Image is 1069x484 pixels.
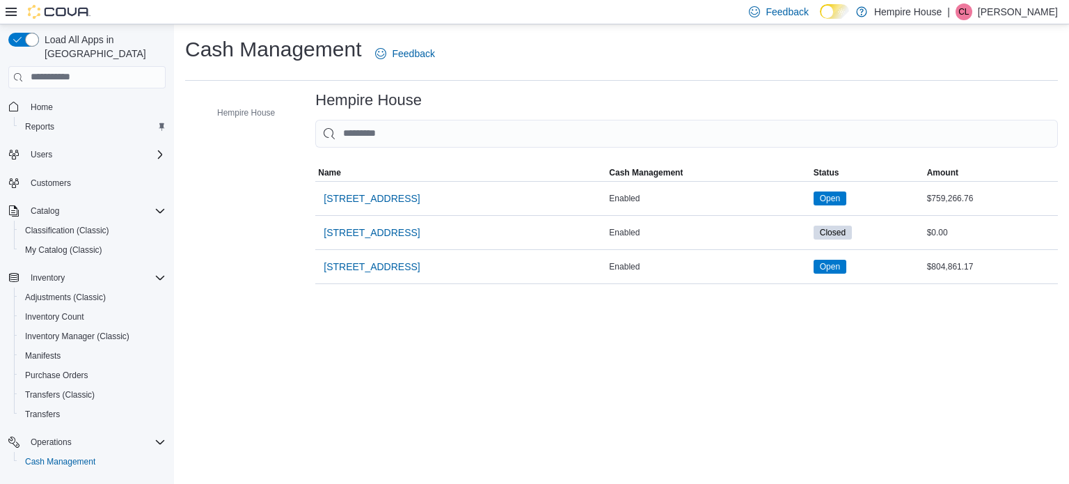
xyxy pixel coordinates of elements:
[19,406,65,423] a: Transfers
[814,226,852,240] span: Closed
[19,118,60,135] a: Reports
[31,205,59,217] span: Catalog
[318,185,425,212] button: [STREET_ADDRESS]
[606,190,810,207] div: Enabled
[947,3,950,20] p: |
[19,348,66,364] a: Manifests
[28,5,90,19] img: Cova
[19,387,166,403] span: Transfers (Classic)
[318,219,425,247] button: [STREET_ADDRESS]
[31,437,72,448] span: Operations
[820,4,849,19] input: Dark Mode
[25,175,77,192] a: Customers
[820,226,846,239] span: Closed
[25,270,166,286] span: Inventory
[820,260,840,273] span: Open
[25,434,77,451] button: Operations
[19,328,135,345] a: Inventory Manager (Classic)
[25,456,95,467] span: Cash Management
[927,167,958,178] span: Amount
[924,258,1058,275] div: $804,861.17
[185,36,361,63] h1: Cash Management
[392,47,434,61] span: Feedback
[25,98,166,116] span: Home
[766,5,808,19] span: Feedback
[324,192,420,205] span: [STREET_ADDRESS]
[924,224,1058,241] div: $0.00
[820,192,840,205] span: Open
[315,120,1058,148] input: This is a search bar. As you type, the results lower in the page will automatically filter.
[25,146,58,163] button: Users
[19,328,166,345] span: Inventory Manager (Classic)
[811,164,924,181] button: Status
[25,225,109,236] span: Classification (Classic)
[25,99,58,116] a: Home
[14,240,171,260] button: My Catalog (Classic)
[25,244,102,256] span: My Catalog (Classic)
[19,242,108,258] a: My Catalog (Classic)
[19,118,166,135] span: Reports
[3,432,171,452] button: Operations
[14,288,171,307] button: Adjustments (Classic)
[19,222,166,239] span: Classification (Classic)
[25,434,166,451] span: Operations
[19,348,166,364] span: Manifests
[19,222,115,239] a: Classification (Classic)
[25,121,54,132] span: Reports
[31,178,71,189] span: Customers
[606,164,810,181] button: Cash Management
[198,104,280,121] button: Hempire House
[318,253,425,281] button: [STREET_ADDRESS]
[25,331,129,342] span: Inventory Manager (Classic)
[19,309,166,325] span: Inventory Count
[25,174,166,192] span: Customers
[609,167,683,178] span: Cash Management
[19,289,111,306] a: Adjustments (Classic)
[31,149,52,160] span: Users
[19,367,94,384] a: Purchase Orders
[14,405,171,424] button: Transfers
[3,268,171,288] button: Inventory
[3,145,171,164] button: Users
[25,311,84,322] span: Inventory Count
[19,453,166,470] span: Cash Management
[874,3,942,20] p: Hempire House
[25,350,61,361] span: Manifests
[814,192,846,205] span: Open
[814,260,846,274] span: Open
[324,260,420,274] span: [STREET_ADDRESS]
[14,221,171,240] button: Classification (Classic)
[19,406,166,423] span: Transfers
[14,117,171,136] button: Reports
[958,3,969,20] span: CL
[14,366,171,385] button: Purchase Orders
[14,346,171,366] button: Manifests
[14,452,171,471] button: Cash Management
[31,102,53,113] span: Home
[19,367,166,384] span: Purchase Orders
[3,173,171,193] button: Customers
[25,409,60,420] span: Transfers
[924,190,1058,207] div: $759,266.76
[25,370,88,381] span: Purchase Orders
[19,242,166,258] span: My Catalog (Classic)
[606,258,810,275] div: Enabled
[19,289,166,306] span: Adjustments (Classic)
[324,226,420,240] span: [STREET_ADDRESS]
[814,167,839,178] span: Status
[25,292,106,303] span: Adjustments (Classic)
[25,270,70,286] button: Inventory
[39,33,166,61] span: Load All Apps in [GEOGRAPHIC_DATA]
[31,272,65,283] span: Inventory
[19,387,100,403] a: Transfers (Classic)
[14,327,171,346] button: Inventory Manager (Classic)
[25,203,65,219] button: Catalog
[315,164,606,181] button: Name
[14,307,171,327] button: Inventory Count
[25,203,166,219] span: Catalog
[3,201,171,221] button: Catalog
[318,167,341,178] span: Name
[25,389,95,400] span: Transfers (Classic)
[19,453,101,470] a: Cash Management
